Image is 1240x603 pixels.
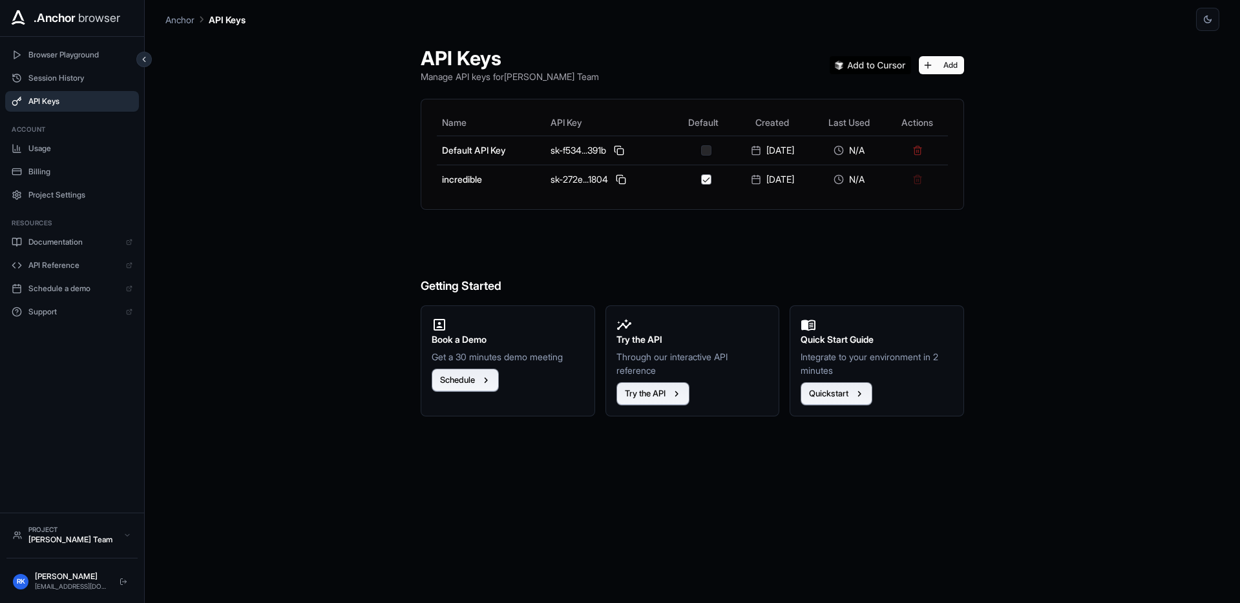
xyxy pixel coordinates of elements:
[17,577,25,586] span: RK
[165,13,194,26] p: Anchor
[421,225,964,296] h6: Getting Started
[5,301,139,322] a: Support
[545,110,675,136] th: API Key
[551,143,669,158] div: sk-f534...391b
[28,260,120,271] span: API Reference
[437,165,545,194] td: incredible
[6,520,138,550] button: Project[PERSON_NAME] Team
[817,144,882,157] div: N/A
[5,161,139,182] button: Billing
[5,185,139,205] button: Project Settings
[34,9,76,27] span: .Anchor
[28,535,117,545] div: [PERSON_NAME] Team
[674,110,733,136] th: Default
[739,173,806,186] div: [DATE]
[616,332,769,347] h2: Try the API
[5,138,139,159] button: Usage
[35,582,109,591] div: [EMAIL_ADDRESS][DOMAIN_NAME]
[209,13,246,26] p: API Keys
[919,56,964,74] button: Add
[421,46,599,70] h1: API Keys
[8,8,28,28] img: Anchor Icon
[432,369,499,392] button: Schedule
[5,232,139,252] a: Documentation
[5,45,139,65] button: Browser Playground
[28,96,132,107] span: API Keys
[28,283,120,294] span: Schedule a demo
[28,73,132,83] span: Session History
[801,350,953,377] p: Integrate to your environment in 2 minutes
[78,9,120,27] span: browser
[116,574,131,589] button: Logout
[28,190,132,200] span: Project Settings
[801,382,872,405] button: Quickstart
[812,110,887,136] th: Last Used
[437,136,545,165] td: Default API Key
[551,172,669,187] div: sk-272e...1804
[611,143,627,158] button: Copy API key
[437,110,545,136] th: Name
[887,110,948,136] th: Actions
[28,237,120,247] span: Documentation
[136,52,152,67] button: Collapse sidebar
[5,278,139,299] a: Schedule a demo
[817,173,882,186] div: N/A
[28,307,120,317] span: Support
[801,332,953,347] h2: Quick Start Guide
[5,255,139,276] a: API Reference
[616,350,769,377] p: Through our interactive API reference
[432,350,584,363] p: Get a 30 minutes demo meeting
[733,110,812,136] th: Created
[28,143,132,154] span: Usage
[432,332,584,347] h2: Book a Demo
[28,525,117,535] div: Project
[421,70,599,83] p: Manage API keys for [PERSON_NAME] Team
[28,50,132,60] span: Browser Playground
[616,382,689,405] button: Try the API
[28,167,132,177] span: Billing
[5,91,139,112] button: API Keys
[5,68,139,88] button: Session History
[830,56,911,74] img: Add anchorbrowser MCP server to Cursor
[12,218,132,228] h3: Resources
[613,172,629,187] button: Copy API key
[35,571,109,582] div: [PERSON_NAME]
[12,125,132,134] h3: Account
[165,12,246,26] nav: breadcrumb
[739,144,806,157] div: [DATE]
